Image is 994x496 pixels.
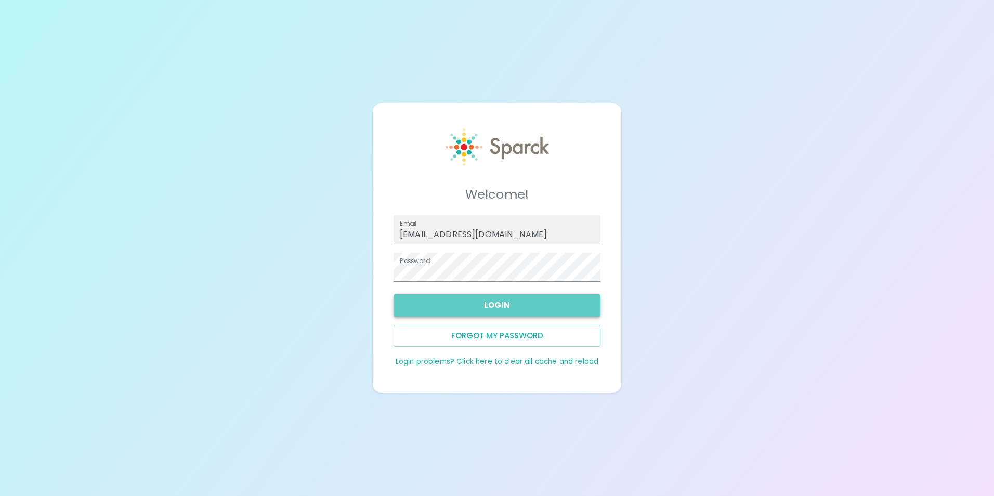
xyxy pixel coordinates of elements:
[396,357,598,367] a: Login problems? Click here to clear all cache and reload
[446,128,549,166] img: Sparck logo
[394,325,600,347] button: Forgot my password
[400,256,430,265] label: Password
[400,219,416,228] label: Email
[394,186,600,203] h5: Welcome!
[394,294,600,316] button: Login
